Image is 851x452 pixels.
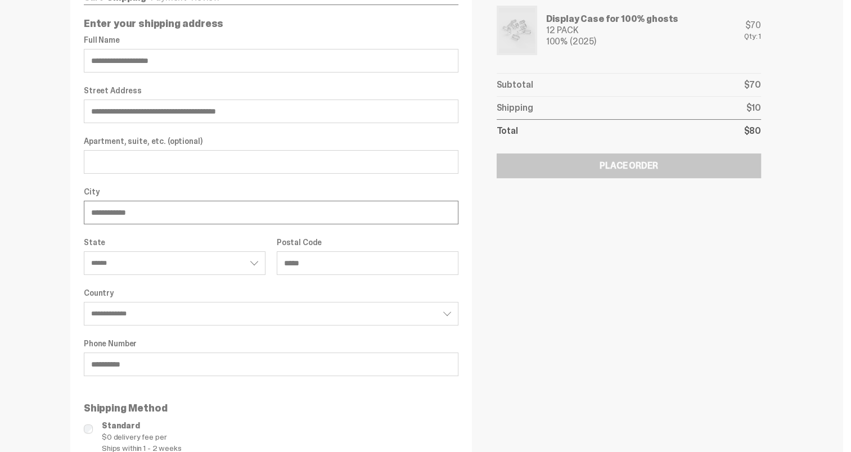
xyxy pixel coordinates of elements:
[497,103,533,112] p: Shipping
[546,37,679,46] div: 100% (2025)
[497,80,533,89] p: Subtotal
[102,431,458,442] span: $0 delivery fee per
[277,238,458,247] label: Postal Code
[746,103,761,112] p: $10
[499,8,535,53] img: display%20cases%2012.png
[546,15,679,24] div: Display Case for 100% ghosts
[600,161,658,170] div: Place Order
[84,86,458,95] label: Street Address
[497,153,761,178] button: Place Order
[744,126,761,135] p: $80
[84,403,458,413] p: Shipping Method
[84,187,458,196] label: City
[546,26,679,35] div: 12 PACK
[84,19,458,29] p: Enter your shipping address
[84,288,458,297] label: Country
[744,32,761,40] div: Qty: 1
[744,21,761,30] div: $70
[84,339,458,348] label: Phone Number
[102,420,458,431] span: Standard
[497,126,518,135] p: Total
[84,35,458,44] label: Full Name
[84,238,265,247] label: State
[84,137,458,146] label: Apartment, suite, etc. (optional)
[744,80,761,89] p: $70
